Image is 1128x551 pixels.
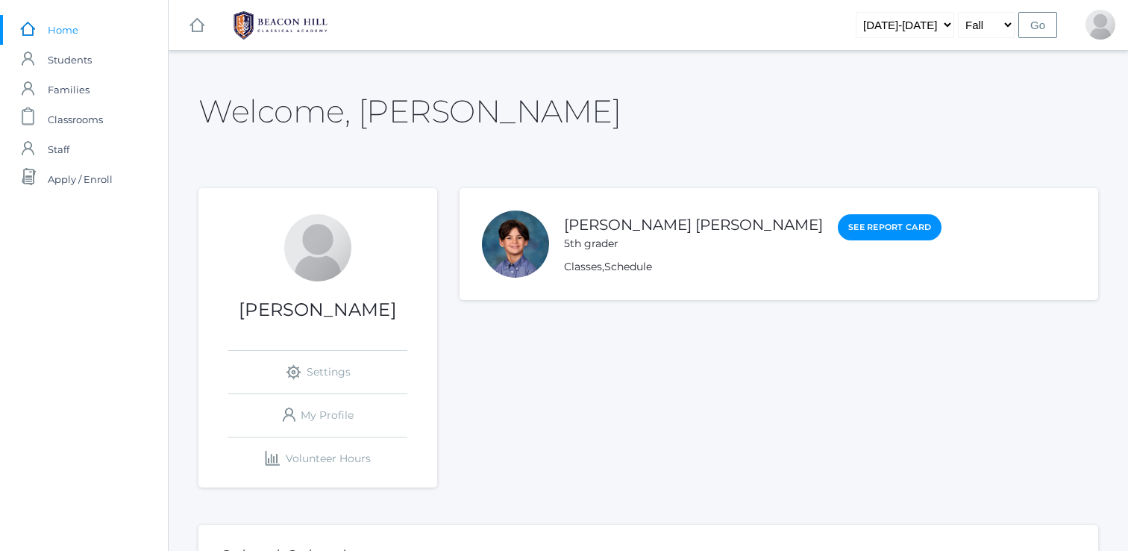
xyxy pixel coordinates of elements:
[604,260,652,273] a: Schedule
[48,105,103,134] span: Classrooms
[228,351,407,393] a: Settings
[564,216,823,234] a: [PERSON_NAME] [PERSON_NAME]
[838,214,941,240] a: See Report Card
[48,15,78,45] span: Home
[228,438,407,480] a: Volunteer Hours
[48,164,113,194] span: Apply / Enroll
[198,300,437,320] h1: [PERSON_NAME]
[482,211,549,278] div: Hudson Purser
[198,94,621,128] h2: Welcome, [PERSON_NAME]
[1018,12,1057,38] input: Go
[564,236,823,252] div: 5th grader
[284,214,351,281] div: Sarah Purser
[48,75,90,105] span: Families
[228,394,407,437] a: My Profile
[225,7,336,44] img: 1_BHCALogos-05.png
[48,134,69,164] span: Staff
[48,45,92,75] span: Students
[564,259,941,275] div: ,
[1085,10,1115,40] div: Sarah Purser
[564,260,602,273] a: Classes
